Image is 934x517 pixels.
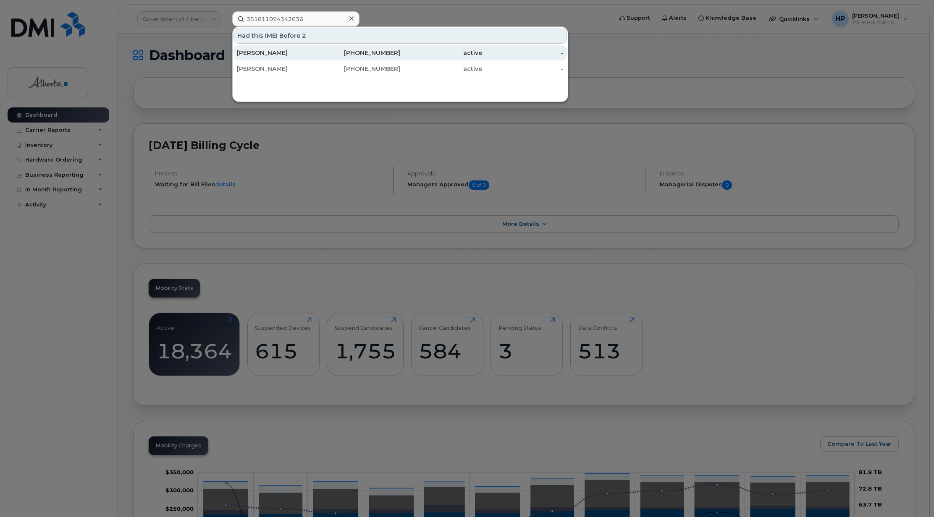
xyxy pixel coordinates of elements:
[400,65,482,73] div: active
[482,65,564,73] div: -
[237,49,319,57] div: [PERSON_NAME]
[302,31,306,40] span: 2
[233,45,567,60] a: [PERSON_NAME][PHONE_NUMBER]active-
[482,49,564,57] div: -
[237,65,319,73] div: [PERSON_NAME]
[319,65,401,73] div: [PHONE_NUMBER]
[319,49,401,57] div: [PHONE_NUMBER]
[233,61,567,76] a: [PERSON_NAME][PHONE_NUMBER]active-
[233,28,567,44] div: Had this IMEI Before
[400,49,482,57] div: active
